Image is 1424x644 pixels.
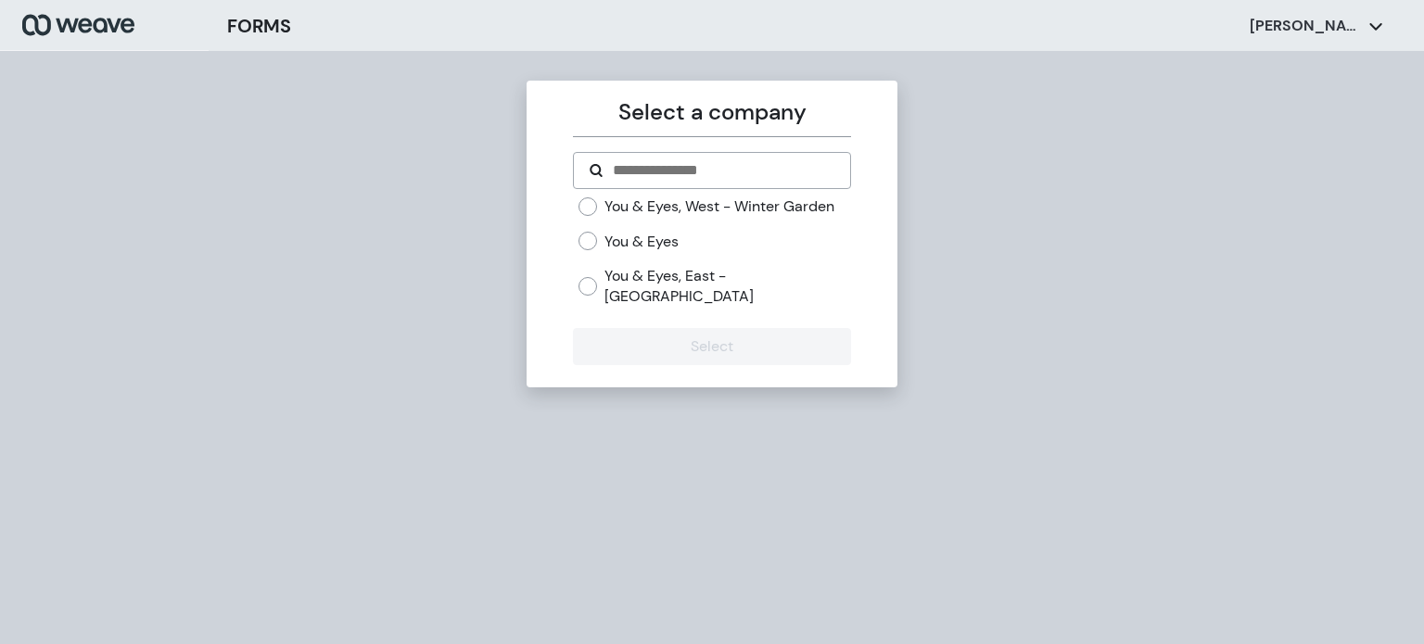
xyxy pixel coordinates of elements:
[604,196,834,217] label: You & Eyes, West - Winter Garden
[611,159,834,182] input: Search
[573,328,850,365] button: Select
[604,232,679,252] label: You & Eyes
[604,266,850,306] label: You & Eyes, East - [GEOGRAPHIC_DATA]
[573,95,850,129] p: Select a company
[227,12,291,40] h3: FORMS
[1250,16,1361,36] p: [PERSON_NAME]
